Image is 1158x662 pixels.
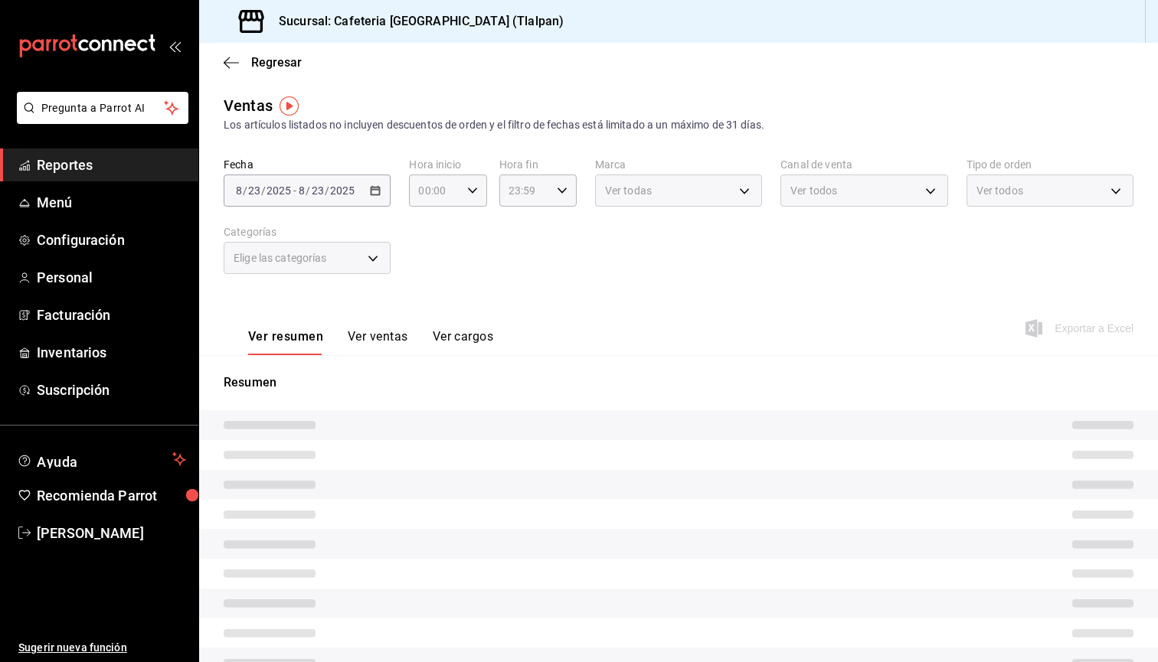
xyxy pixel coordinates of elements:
button: Ver resumen [248,329,323,355]
span: / [261,184,266,197]
span: [PERSON_NAME] [37,523,186,543]
button: open_drawer_menu [168,40,181,52]
input: -- [247,184,261,197]
span: Personal [37,267,186,288]
img: Tooltip marker [280,96,299,116]
button: Ver cargos [433,329,494,355]
label: Marca [595,159,762,170]
span: Elige las categorías [234,250,327,266]
p: Resumen [224,373,1133,392]
span: - [293,184,296,197]
span: Ayuda [37,450,166,468]
span: Configuración [37,230,186,250]
input: ---- [329,184,355,197]
span: / [306,184,310,197]
span: Regresar [251,55,302,70]
span: Pregunta a Parrot AI [41,100,165,116]
label: Hora inicio [409,159,486,170]
input: -- [311,184,325,197]
span: / [243,184,247,197]
span: Suscripción [37,380,186,400]
input: -- [235,184,243,197]
input: ---- [266,184,292,197]
span: Ver todos [790,183,837,198]
a: Pregunta a Parrot AI [11,111,188,127]
label: Canal de venta [780,159,947,170]
span: Facturación [37,305,186,325]
span: Sugerir nueva función [18,640,186,656]
div: Ventas [224,94,273,117]
span: Ver todas [605,183,652,198]
button: Ver ventas [348,329,408,355]
label: Tipo de orden [967,159,1133,170]
label: Fecha [224,159,391,170]
span: / [325,184,329,197]
span: Menú [37,192,186,213]
span: Ver todos [976,183,1023,198]
h3: Sucursal: Cafeteria [GEOGRAPHIC_DATA] (Tlalpan) [267,12,564,31]
span: Reportes [37,155,186,175]
label: Hora fin [499,159,577,170]
div: navigation tabs [248,329,493,355]
label: Categorías [224,227,391,237]
div: Los artículos listados no incluyen descuentos de orden y el filtro de fechas está limitado a un m... [224,117,1133,133]
button: Regresar [224,55,302,70]
input: -- [298,184,306,197]
span: Recomienda Parrot [37,485,186,506]
span: Inventarios [37,342,186,363]
button: Pregunta a Parrot AI [17,92,188,124]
